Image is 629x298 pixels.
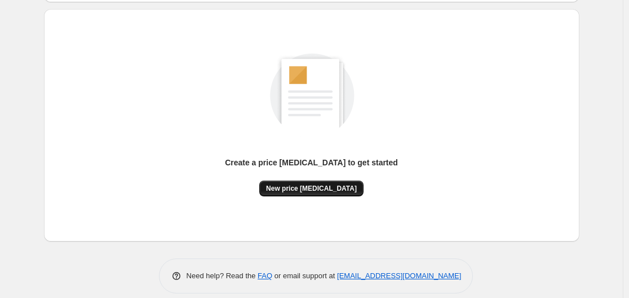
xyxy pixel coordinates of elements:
[187,271,258,280] span: Need help? Read the
[225,157,398,168] p: Create a price [MEDICAL_DATA] to get started
[337,271,461,280] a: [EMAIL_ADDRESS][DOMAIN_NAME]
[258,271,272,280] a: FAQ
[272,271,337,280] span: or email support at
[266,184,357,193] span: New price [MEDICAL_DATA]
[259,181,364,196] button: New price [MEDICAL_DATA]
